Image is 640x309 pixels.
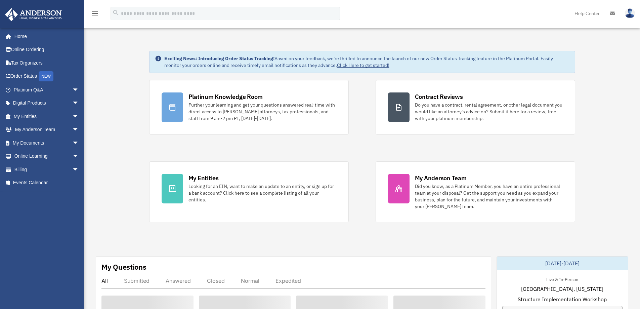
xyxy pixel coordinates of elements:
span: [GEOGRAPHIC_DATA], [US_STATE] [521,285,603,293]
div: Closed [207,277,225,284]
div: Contract Reviews [415,92,463,101]
span: arrow_drop_down [72,110,86,123]
div: Submitted [124,277,150,284]
div: My Entities [188,174,219,182]
img: User Pic [625,8,635,18]
a: My Entities Looking for an EIN, want to make an update to an entity, or sign up for a bank accoun... [149,161,349,222]
a: Order StatusNEW [5,70,89,83]
div: Live & In-Person [541,275,584,282]
div: All [101,277,108,284]
a: Events Calendar [5,176,89,190]
span: arrow_drop_down [72,96,86,110]
div: Platinum Knowledge Room [188,92,263,101]
a: Platinum Q&Aarrow_drop_down [5,83,89,96]
a: Billingarrow_drop_down [5,163,89,176]
span: Structure Implementation Workshop [518,295,607,303]
span: arrow_drop_down [72,123,86,137]
a: Online Ordering [5,43,89,56]
div: Answered [166,277,191,284]
img: Anderson Advisors Platinum Portal [3,8,64,21]
a: menu [91,12,99,17]
span: arrow_drop_down [72,150,86,163]
a: Tax Organizers [5,56,89,70]
div: My Anderson Team [415,174,467,182]
div: Further your learning and get your questions answered real-time with direct access to [PERSON_NAM... [188,102,336,122]
div: Based on your feedback, we're thrilled to announce the launch of our new Order Status Tracking fe... [164,55,569,69]
div: NEW [39,71,53,81]
a: Click Here to get started! [337,62,389,68]
div: My Questions [101,262,146,272]
a: My Entitiesarrow_drop_down [5,110,89,123]
div: Looking for an EIN, want to make an update to an entity, or sign up for a bank account? Click her... [188,183,336,203]
a: My Documentsarrow_drop_down [5,136,89,150]
span: arrow_drop_down [72,83,86,97]
i: search [112,9,120,16]
div: Do you have a contract, rental agreement, or other legal document you would like an attorney's ad... [415,102,563,122]
a: Platinum Knowledge Room Further your learning and get your questions answered real-time with dire... [149,80,349,134]
a: Digital Productsarrow_drop_down [5,96,89,110]
div: [DATE]-[DATE] [497,257,628,270]
span: arrow_drop_down [72,136,86,150]
span: arrow_drop_down [72,163,86,177]
a: Contract Reviews Do you have a contract, rental agreement, or other legal document you would like... [376,80,575,134]
i: menu [91,9,99,17]
a: My Anderson Team Did you know, as a Platinum Member, you have an entire professional team at your... [376,161,575,222]
div: Expedited [275,277,301,284]
div: Did you know, as a Platinum Member, you have an entire professional team at your disposal? Get th... [415,183,563,210]
a: My Anderson Teamarrow_drop_down [5,123,89,137]
div: Normal [241,277,259,284]
a: Online Learningarrow_drop_down [5,150,89,163]
strong: Exciting News: Introducing Order Status Tracking! [164,55,274,62]
a: Home [5,30,86,43]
